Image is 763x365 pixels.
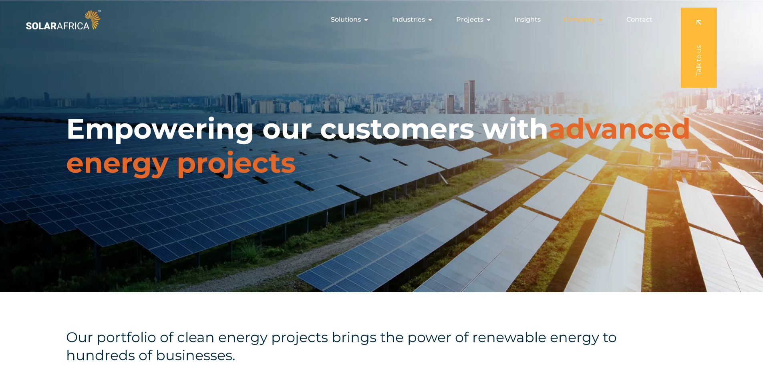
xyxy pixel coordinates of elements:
[66,111,691,180] span: advanced energy projects
[392,15,425,24] span: Industries
[564,15,595,24] span: Company
[331,15,361,24] span: Solutions
[456,15,483,24] span: Projects
[626,15,652,24] a: Contact
[66,112,697,180] h1: Empowering our customers with
[103,12,659,28] nav: Menu
[66,328,649,364] h4: Our portfolio of clean energy projects brings the power of renewable energy to hundreds of busine...
[103,12,659,28] div: Menu Toggle
[515,15,541,24] a: Insights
